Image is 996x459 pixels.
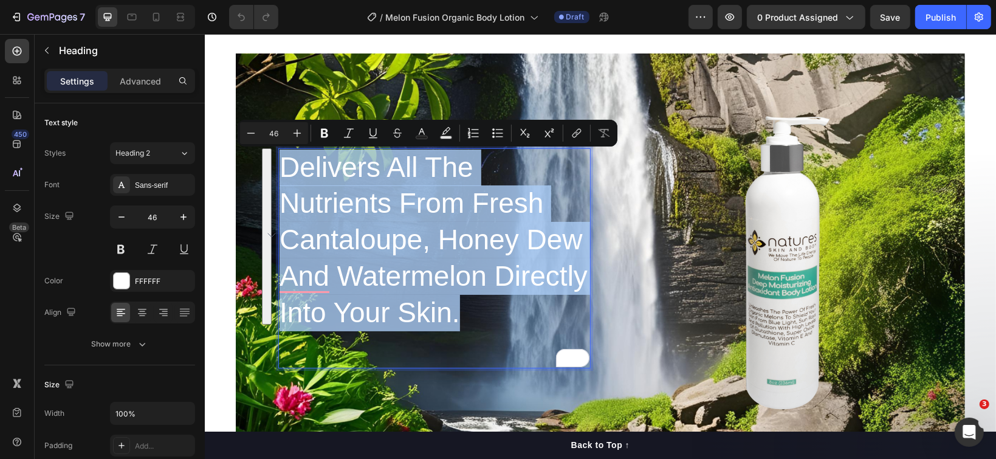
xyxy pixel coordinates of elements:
input: Auto [111,402,194,424]
h2: To enrich screen reader interactions, please activate Accessibility in Grammarly extension settings [74,114,386,335]
button: Publish [915,5,966,29]
div: Styles [44,148,66,159]
div: Back to Top ↑ [366,405,425,418]
button: Save [870,5,910,29]
div: Keywords by Traffic [134,72,205,80]
img: gempages_554715468074583280-0c0cef58-9983-4d0a-9a81-aa05e47d3940.png [405,47,760,402]
img: tab_keywords_by_traffic_grey.svg [121,71,131,80]
button: 7 [5,5,91,29]
iframe: Intercom live chat [955,418,984,447]
button: Show more [44,333,195,355]
p: Settings [60,75,94,88]
div: Align [44,305,78,321]
div: Domain: [DOMAIN_NAME] [32,32,134,41]
div: Width [44,408,64,419]
img: tab_domain_overview_orange.svg [33,71,43,80]
div: Add... [135,441,192,452]
p: Advanced [120,75,161,88]
span: 0 product assigned [757,11,838,24]
div: Editor contextual toolbar [238,120,617,147]
div: Padding [44,440,72,451]
div: Undo/Redo [229,5,278,29]
div: Color [44,275,63,286]
p: Heading [59,43,190,58]
div: Size [44,209,77,225]
div: Domain Overview [46,72,109,80]
div: Text style [44,117,78,128]
div: v 4.0.25 [34,19,60,29]
span: / [380,11,383,24]
span: Draft [566,12,585,22]
div: Beta [9,223,29,232]
div: Font [44,179,60,190]
div: Show more [92,338,148,350]
div: Sans-serif [135,180,192,191]
span: Heading 2 [115,148,150,159]
div: 450 [12,129,29,139]
div: Publish [926,11,956,24]
iframe: To enrich screen reader interactions, please activate Accessibility in Grammarly extension settings [205,34,996,459]
img: logo_orange.svg [19,19,29,29]
button: 0 product assigned [747,5,865,29]
div: Size [44,377,77,393]
p: 7 [80,10,85,24]
div: Background Image [31,19,760,430]
span: Melon Fusion Organic Body Lotion [386,11,525,24]
p: Delivers All The Nutrients From Fresh Cantaloupe, Honey Dew And Watermelon Directly Into Your Skin. [75,116,385,334]
span: 3 [980,399,989,409]
span: Save [881,12,901,22]
button: Heading 2 [110,142,195,164]
img: website_grey.svg [19,32,29,41]
div: FFFFFF [135,276,192,287]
